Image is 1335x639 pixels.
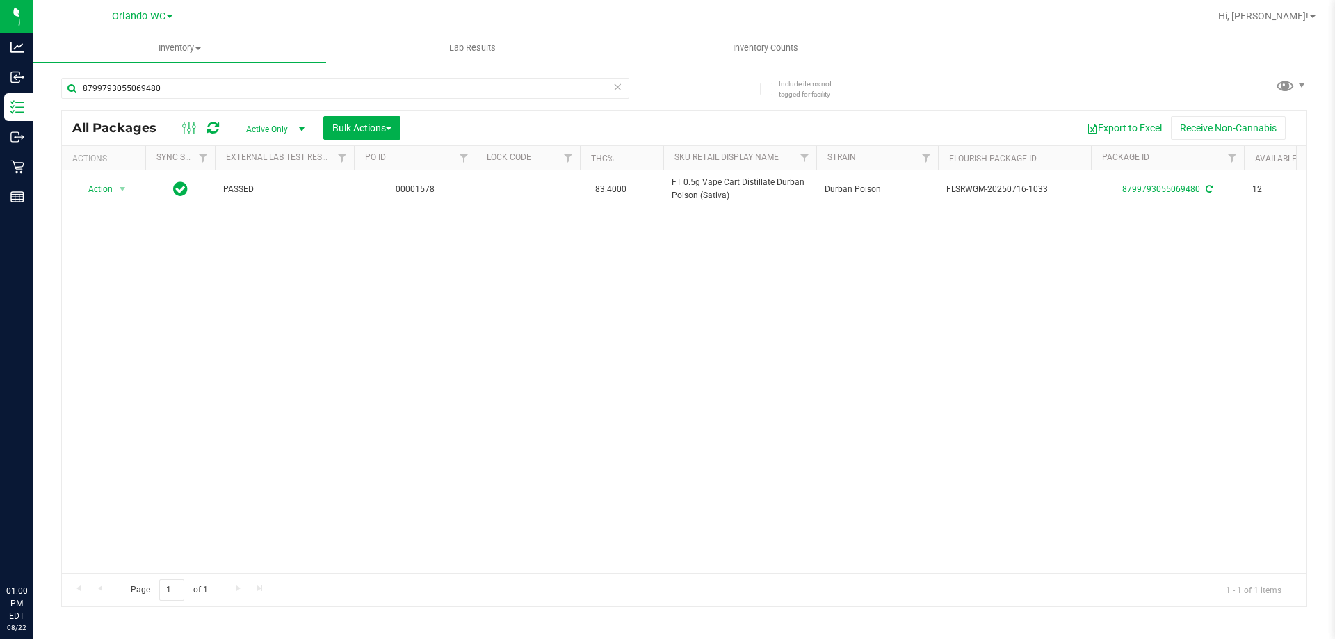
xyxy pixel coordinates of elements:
inline-svg: Reports [10,190,24,204]
a: Sync Status [156,152,210,162]
input: 1 [159,579,184,601]
a: Filter [793,146,816,170]
a: Filter [915,146,938,170]
span: FT 0.5g Vape Cart Distillate Durban Poison (Sativa) [672,176,808,202]
span: Include items not tagged for facility [779,79,848,99]
span: Action [76,179,113,199]
span: 12 [1252,183,1305,196]
a: 00001578 [396,184,435,194]
span: 83.4000 [588,179,633,200]
a: Package ID [1102,152,1149,162]
button: Bulk Actions [323,116,400,140]
a: 8799793055069480 [1122,184,1200,194]
input: Search Package ID, Item Name, SKU, Lot or Part Number... [61,78,629,99]
a: Inventory Counts [619,33,912,63]
a: THC% [591,154,614,163]
span: Clear [613,78,622,96]
span: Durban Poison [825,183,930,196]
span: FLSRWGM-20250716-1033 [946,183,1083,196]
button: Export to Excel [1078,116,1171,140]
span: select [114,179,131,199]
span: Hi, [PERSON_NAME]! [1218,10,1309,22]
span: PASSED [223,183,346,196]
inline-svg: Inventory [10,100,24,114]
span: In Sync [173,179,188,199]
inline-svg: Retail [10,160,24,174]
inline-svg: Analytics [10,40,24,54]
span: Sync from Compliance System [1204,184,1213,194]
span: Page of 1 [119,579,219,601]
span: Orlando WC [112,10,165,22]
a: Filter [1221,146,1244,170]
a: Filter [557,146,580,170]
inline-svg: Outbound [10,130,24,144]
a: PO ID [365,152,386,162]
span: 1 - 1 of 1 items [1215,579,1293,600]
p: 01:00 PM EDT [6,585,27,622]
a: Filter [331,146,354,170]
span: Lab Results [430,42,515,54]
a: Lock Code [487,152,531,162]
span: All Packages [72,120,170,136]
iframe: Resource center [14,528,56,569]
a: Filter [192,146,215,170]
div: Actions [72,154,140,163]
a: Flourish Package ID [949,154,1037,163]
a: External Lab Test Result [226,152,335,162]
a: Filter [453,146,476,170]
iframe: Resource center unread badge [41,526,58,542]
span: Inventory Counts [714,42,817,54]
a: Sku Retail Display Name [674,152,779,162]
a: Lab Results [326,33,619,63]
inline-svg: Inbound [10,70,24,84]
span: Bulk Actions [332,122,391,134]
button: Receive Non-Cannabis [1171,116,1286,140]
span: Inventory [33,42,326,54]
a: Inventory [33,33,326,63]
a: Strain [827,152,856,162]
a: Available [1255,154,1297,163]
p: 08/22 [6,622,27,633]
